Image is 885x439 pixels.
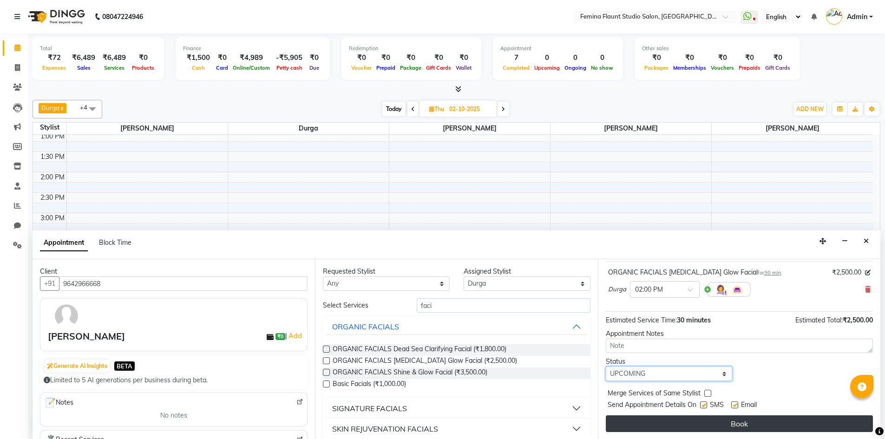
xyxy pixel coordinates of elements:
div: ₹0 [130,52,157,63]
span: Vouchers [708,65,736,71]
span: Send Appointment Details On [608,400,696,412]
div: Appointment [500,45,616,52]
div: ₹0 [349,52,374,63]
a: x [59,104,64,111]
div: Redemption [349,45,474,52]
span: Today [382,102,406,116]
span: Appointment [40,235,88,251]
div: -₹5,905 [272,52,306,63]
span: 30 minutes [677,316,711,324]
div: Assigned Stylist [464,267,590,276]
span: Estimated Total: [795,316,843,324]
span: ₹0 [275,333,285,341]
div: 0 [589,52,616,63]
span: Notes [44,397,73,409]
div: 2:30 PM [39,193,66,203]
span: Upcoming [532,65,562,71]
div: Total [40,45,157,52]
img: logo [24,4,87,30]
span: 30 min [764,269,781,276]
span: Gift Cards [763,65,793,71]
span: Admin [847,12,867,22]
button: ORGANIC FACIALS [327,318,586,335]
span: Ongoing [562,65,589,71]
span: Email [741,400,757,412]
span: ADD NEW [796,105,824,112]
div: 1:30 PM [39,152,66,162]
span: ORGANIC FACIALS Shine & Glow Facial (₹3,500.00) [333,367,487,379]
span: [PERSON_NAME] [551,123,711,134]
div: ₹0 [424,52,453,63]
button: Close [859,234,873,249]
span: Durga [228,123,389,134]
div: ₹0 [736,52,763,63]
div: Client [40,267,308,276]
div: ₹0 [642,52,671,63]
div: ₹72 [40,52,68,63]
span: No notes [160,411,187,420]
div: 3:00 PM [39,213,66,223]
div: ₹0 [708,52,736,63]
div: 0 [532,52,562,63]
span: ORGANIC FACIALS [MEDICAL_DATA] Glow Facial (₹2,500.00) [333,356,517,367]
span: Merge Services of Same Stylist [608,388,701,400]
span: ₹2,500.00 [843,316,873,324]
span: ₹2,500.00 [832,268,861,277]
a: Add [287,330,303,341]
span: SMS [710,400,724,412]
span: Petty cash [274,65,305,71]
img: Hairdresser.png [715,284,726,295]
div: ORGANIC FACIALS [MEDICAL_DATA] Glow Facial [608,268,781,277]
div: Stylist [33,123,66,132]
span: Prepaids [736,65,763,71]
img: Interior.png [732,284,743,295]
img: avatar [53,302,80,329]
div: ₹6,489 [99,52,130,63]
div: ₹0 [214,52,230,63]
span: +4 [80,104,94,111]
span: Durga [608,285,626,294]
i: Edit price [865,270,871,275]
div: Status [606,357,733,367]
div: ₹4,989 [230,52,272,63]
div: ORGANIC FACIALS [332,321,399,332]
div: 2:00 PM [39,172,66,182]
span: [PERSON_NAME] [389,123,550,134]
span: Basic Facials (₹1,000.00) [333,379,406,391]
div: [PERSON_NAME] [48,329,125,343]
input: Search by Name/Mobile/Email/Code [59,276,308,291]
div: SKIN REJUVENATION FACIALS [332,423,438,434]
div: ₹0 [374,52,398,63]
span: Cash [190,65,207,71]
span: Wallet [453,65,474,71]
span: ORGANIC FACIALS Dead Sea Clarifying Facial (₹1,800.00) [333,344,506,356]
div: ₹0 [671,52,708,63]
button: +91 [40,276,59,291]
div: ₹0 [398,52,424,63]
span: Sales [75,65,93,71]
input: 2025-10-02 [446,102,493,116]
div: Other sales [642,45,793,52]
button: ADD NEW [794,103,826,116]
span: Expenses [40,65,68,71]
div: 0 [562,52,589,63]
span: Services [102,65,127,71]
div: Appointment Notes [606,329,873,339]
span: Durga [41,104,59,111]
button: SKIN REJUVENATION FACIALS [327,420,586,437]
img: Admin [826,8,842,25]
span: | [285,330,303,341]
div: 1:00 PM [39,131,66,141]
button: SIGNATURE FACIALS [327,400,586,417]
div: 7 [500,52,532,63]
div: ₹0 [453,52,474,63]
span: Thu [427,105,446,112]
span: Package [398,65,424,71]
span: BETA [114,361,135,370]
div: ₹0 [306,52,322,63]
span: [PERSON_NAME] [67,123,228,134]
div: ₹1,500 [183,52,214,63]
span: Memberships [671,65,708,71]
span: Estimated Service Time: [606,316,677,324]
div: Select Services [316,301,410,310]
